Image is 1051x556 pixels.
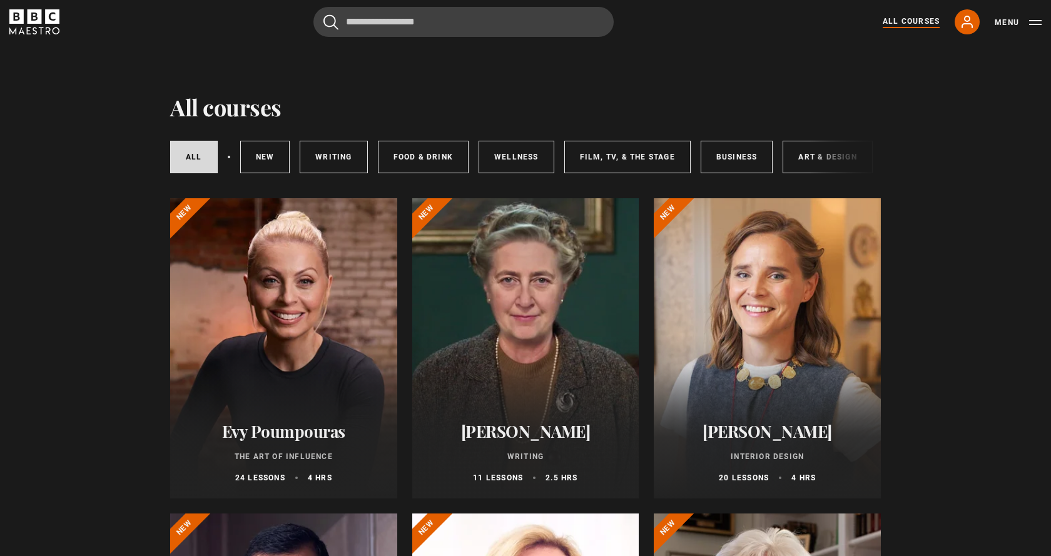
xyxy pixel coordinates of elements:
[235,472,285,483] p: 24 lessons
[412,198,639,498] a: [PERSON_NAME] Writing 11 lessons 2.5 hrs New
[479,141,554,173] a: Wellness
[427,451,624,462] p: Writing
[313,7,614,37] input: Search
[791,472,816,483] p: 4 hrs
[170,198,397,498] a: Evy Poumpouras The Art of Influence 24 lessons 4 hrs New
[185,451,382,462] p: The Art of Influence
[427,422,624,441] h2: [PERSON_NAME]
[654,198,881,498] a: [PERSON_NAME] Interior Design 20 lessons 4 hrs New
[995,16,1042,29] button: Toggle navigation
[300,141,367,173] a: Writing
[883,16,940,28] a: All Courses
[669,422,866,441] h2: [PERSON_NAME]
[323,14,338,30] button: Submit the search query
[719,472,769,483] p: 20 lessons
[170,94,282,120] h1: All courses
[9,9,59,34] svg: BBC Maestro
[701,141,773,173] a: Business
[240,141,290,173] a: New
[308,472,332,483] p: 4 hrs
[564,141,691,173] a: Film, TV, & The Stage
[783,141,872,173] a: Art & Design
[669,451,866,462] p: Interior Design
[473,472,523,483] p: 11 lessons
[185,422,382,441] h2: Evy Poumpouras
[378,141,469,173] a: Food & Drink
[546,472,577,483] p: 2.5 hrs
[170,141,218,173] a: All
